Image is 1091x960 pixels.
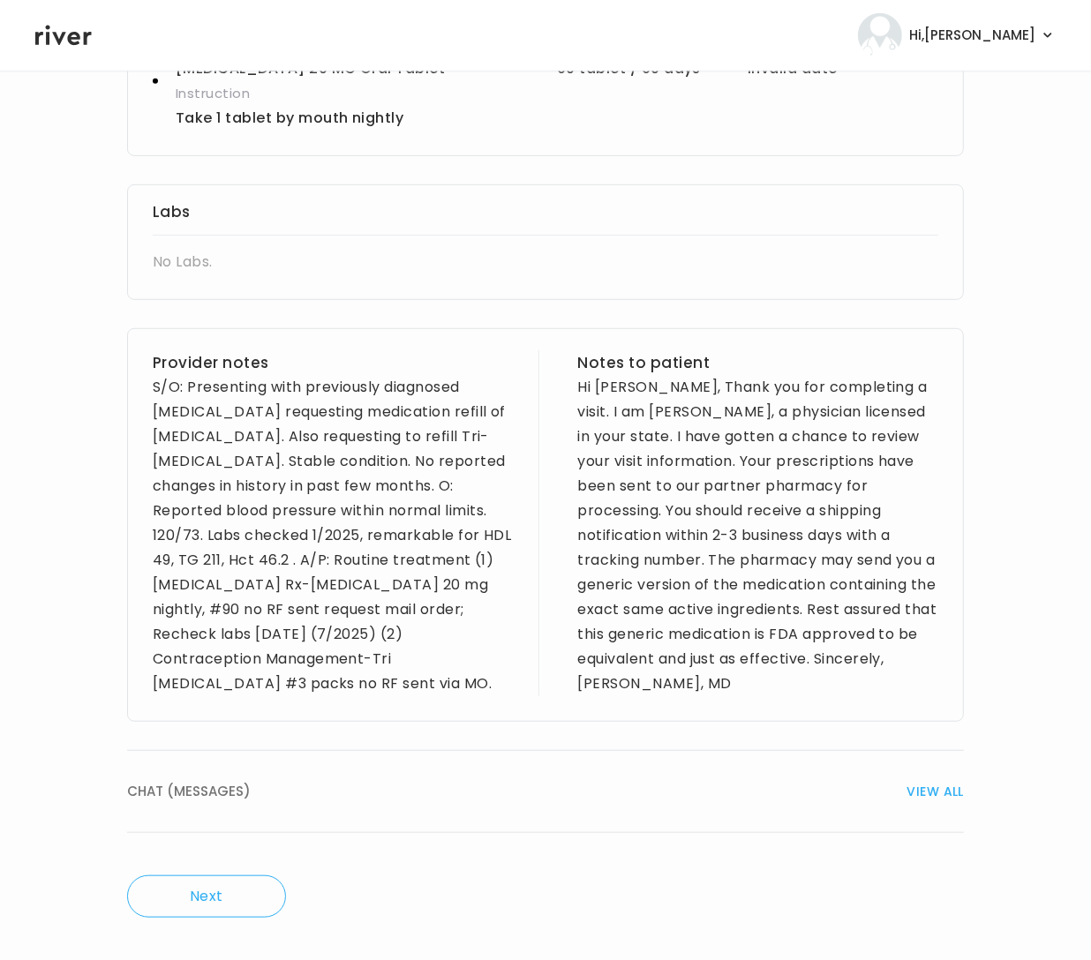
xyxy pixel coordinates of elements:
[176,106,811,131] p: Take 1 tablet by mouth nightly
[858,13,1056,57] button: user avatarHi,[PERSON_NAME]
[153,199,938,224] h3: Labs
[578,375,939,696] div: Hi [PERSON_NAME], Thank you for completing a visit. I am [PERSON_NAME], a physician licensed in y...
[578,350,939,375] h3: Notes to patient
[176,81,811,106] h4: Instruction
[127,779,251,804] span: CHAT (MESSAGES)
[153,375,514,696] div: S/O: Presenting with previously diagnosed [MEDICAL_DATA] requesting medication refill of [MEDICAL...
[909,23,1035,48] span: Hi, [PERSON_NAME]
[907,779,964,804] span: VIEW ALL
[127,875,286,918] button: Next
[153,350,514,375] h3: Provider notes
[858,13,902,57] img: user avatar
[153,250,938,274] div: No Labs.
[127,751,964,833] button: CHAT (MESSAGES)VIEW ALL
